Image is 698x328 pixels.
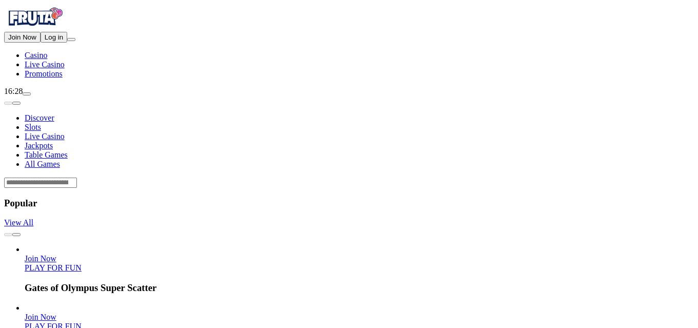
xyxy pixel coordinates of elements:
h3: Gates of Olympus Super Scatter [25,282,694,294]
span: Log in [45,33,63,41]
a: View All [4,218,33,227]
button: prev slide [4,102,12,105]
h3: Popular [4,198,694,209]
nav: Primary [4,4,694,79]
a: Rad Maxx [25,313,56,321]
a: diamond iconCasino [25,51,47,60]
button: next slide [12,102,21,105]
a: Discover [25,113,54,122]
a: Slots [25,123,41,131]
span: Join Now [8,33,36,41]
a: Table Games [25,150,68,159]
button: menu [67,38,75,41]
span: Join Now [25,254,56,263]
button: live-chat [23,92,31,95]
a: Gates of Olympus Super Scatter [25,263,82,272]
span: 16:28 [4,87,23,95]
a: Gates of Olympus Super Scatter [25,254,56,263]
a: gift-inverted iconPromotions [25,69,63,78]
a: Fruta [4,23,66,31]
span: Join Now [25,313,56,321]
span: Casino [25,51,47,60]
header: Lobby [4,96,694,188]
button: next slide [12,233,21,236]
nav: Lobby [4,96,694,169]
img: Fruta [4,4,66,30]
button: Join Now [4,32,41,43]
button: Log in [41,32,67,43]
a: Jackpots [25,141,53,150]
a: poker-chip iconLive Casino [25,60,65,69]
article: Gates of Olympus Super Scatter [25,245,694,294]
input: Search [4,178,77,188]
a: Live Casino [25,132,65,141]
a: All Games [25,160,60,168]
button: prev slide [4,233,12,236]
span: Promotions [25,69,63,78]
span: Live Casino [25,60,65,69]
